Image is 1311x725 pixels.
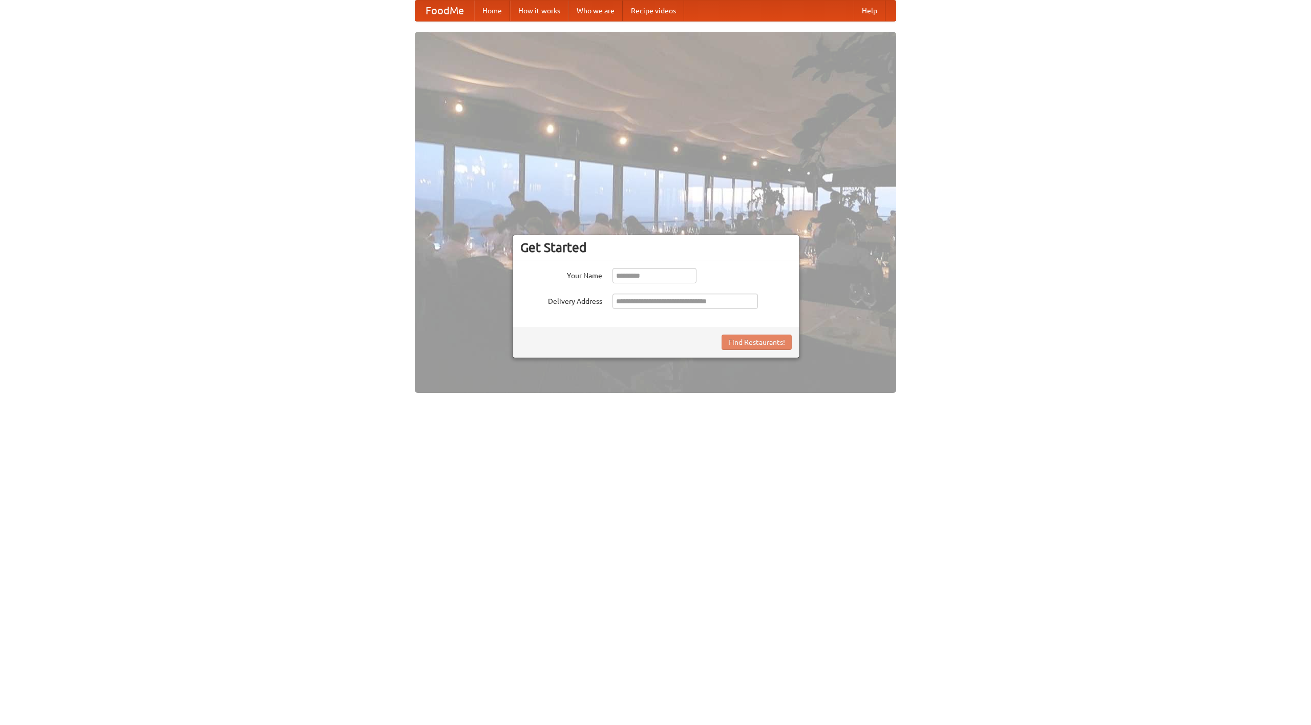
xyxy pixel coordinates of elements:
button: Find Restaurants! [722,335,792,350]
a: Home [474,1,510,21]
a: Recipe videos [623,1,684,21]
a: Who we are [568,1,623,21]
h3: Get Started [520,240,792,255]
a: How it works [510,1,568,21]
a: Help [854,1,885,21]
label: Delivery Address [520,294,602,306]
a: FoodMe [415,1,474,21]
label: Your Name [520,268,602,281]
